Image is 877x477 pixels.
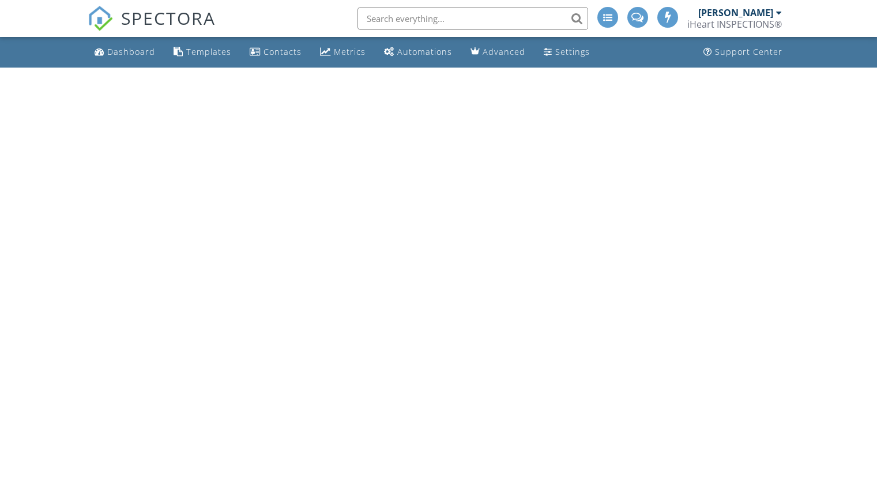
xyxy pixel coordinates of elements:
[466,42,530,63] a: Advanced
[555,46,590,57] div: Settings
[186,46,231,57] div: Templates
[539,42,594,63] a: Settings
[121,6,216,30] span: SPECTORA
[698,7,773,18] div: [PERSON_NAME]
[90,42,160,63] a: Dashboard
[397,46,452,57] div: Automations
[334,46,366,57] div: Metrics
[357,7,588,30] input: Search everything...
[169,42,236,63] a: Templates
[715,46,782,57] div: Support Center
[315,42,370,63] a: Metrics
[245,42,306,63] a: Contacts
[379,42,457,63] a: Automations (Basic)
[107,46,155,57] div: Dashboard
[88,6,113,31] img: The Best Home Inspection Software - Spectora
[687,18,782,30] div: iHeart INSPECTIONS®
[483,46,525,57] div: Advanced
[699,42,787,63] a: Support Center
[264,46,302,57] div: Contacts
[88,16,216,40] a: SPECTORA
